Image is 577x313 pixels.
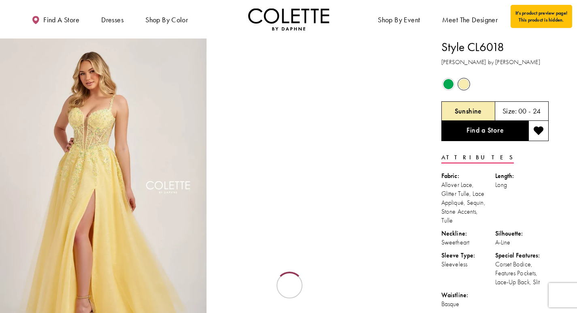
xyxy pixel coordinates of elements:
a: Find a store [30,8,81,30]
div: It's product preview page! This product is hidden. [511,5,572,28]
div: Length: [495,172,549,180]
h3: [PERSON_NAME] by [PERSON_NAME] [441,58,549,67]
span: Shop By Event [376,8,422,30]
a: Attributes [441,152,514,163]
span: Meet the designer [442,16,498,24]
a: Meet the designer [440,8,500,30]
span: Shop By Event [378,16,420,24]
button: Add to wishlist [528,121,549,141]
div: Waistline: [441,291,495,300]
div: Silhouette: [495,229,549,238]
div: Corset Bodice, Features Pockets, Lace-Up Back, Slit [495,260,549,287]
div: A-Line [495,238,549,247]
div: Sunshine [457,77,471,91]
div: Special Features: [495,251,549,260]
span: Shop by color [145,16,188,24]
span: Shop by color [143,8,190,30]
video: Style CL6018 Colette by Daphne #1 autoplay loop mute video [211,39,417,142]
a: Visit Home Page [248,8,329,30]
div: Sleeve Type: [441,251,495,260]
div: Allover Lace, Glitter Tulle, Lace Appliqué, Sequin, Stone Accents, Tulle [441,180,495,225]
h1: Style CL6018 [441,39,549,56]
div: Long [495,180,549,189]
div: Product color controls state depends on size chosen [441,77,549,92]
div: Basque [441,300,495,309]
a: Find a Store [441,121,528,141]
img: Colette by Daphne [248,8,329,30]
span: Size: [502,106,517,116]
div: Neckline: [441,229,495,238]
span: Dresses [101,16,123,24]
h5: 00 - 24 [518,107,541,115]
div: Fabric: [441,172,495,180]
span: Find a store [43,16,79,24]
div: Sleeveless [441,260,495,269]
div: Sweetheart [441,238,495,247]
span: Dresses [99,8,126,30]
div: Emerald [441,77,456,91]
h5: Chosen color [455,107,482,115]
